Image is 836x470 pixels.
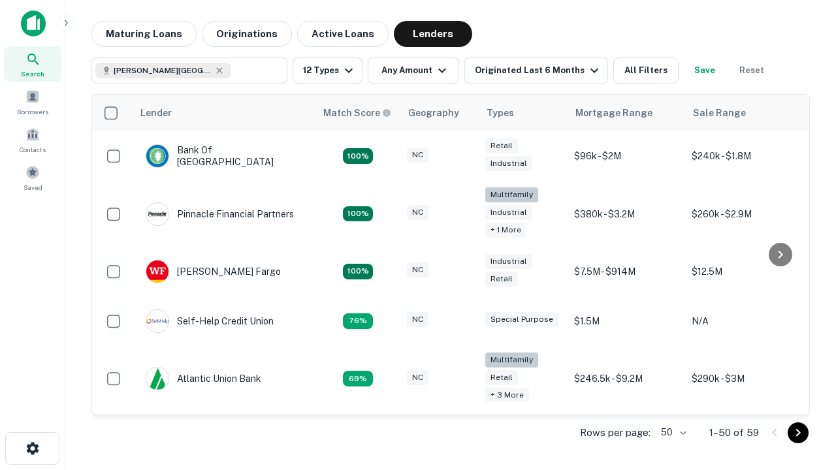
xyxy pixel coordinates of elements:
div: NC [407,205,428,220]
div: Bank Of [GEOGRAPHIC_DATA] [146,144,302,168]
a: Borrowers [4,84,61,119]
div: [PERSON_NAME] Fargo [146,260,281,283]
td: $12.5M [685,247,803,296]
td: $96k - $2M [568,131,685,181]
p: 1–50 of 59 [709,425,759,441]
div: + 3 more [485,388,529,403]
div: Multifamily [485,187,538,202]
span: Contacts [20,144,46,155]
th: Mortgage Range [568,95,685,131]
div: Pinnacle Financial Partners [146,202,294,226]
td: $246.5k - $9.2M [568,346,685,412]
img: picture [146,203,169,225]
button: Any Amount [368,57,459,84]
span: Search [21,69,44,79]
button: Go to next page [788,422,809,443]
button: Save your search to get updates of matches that match your search criteria. [684,57,726,84]
th: Lender [133,95,315,131]
div: Self-help Credit Union [146,309,274,333]
iframe: Chat Widget [771,324,836,386]
div: Matching Properties: 10, hasApolloMatch: undefined [343,371,373,386]
div: Special Purpose [485,312,558,327]
span: Saved [24,182,42,193]
button: All Filters [613,57,679,84]
div: Industrial [485,156,532,171]
td: $1.5M [568,296,685,346]
img: picture [146,310,169,332]
div: Matching Properties: 15, hasApolloMatch: undefined [343,264,373,279]
button: Reset [731,57,773,84]
td: $7.5M - $914M [568,247,685,296]
div: NC [407,262,428,277]
span: [PERSON_NAME][GEOGRAPHIC_DATA], [GEOGRAPHIC_DATA] [114,65,212,76]
th: Capitalize uses an advanced AI algorithm to match your search with the best lender. The match sco... [315,95,400,131]
div: Retail [485,370,518,385]
div: Originated Last 6 Months [475,63,602,78]
button: Lenders [394,21,472,47]
div: Matching Properties: 11, hasApolloMatch: undefined [343,313,373,329]
div: Types [487,105,514,121]
h6: Match Score [323,106,389,120]
div: Sale Range [693,105,746,121]
img: picture [146,368,169,390]
a: Contacts [4,122,61,157]
div: NC [407,148,428,163]
img: picture [146,145,169,167]
div: Retail [485,272,518,287]
a: Search [4,46,61,82]
span: Borrowers [17,106,48,117]
img: picture [146,260,169,283]
div: NC [407,370,428,385]
button: Maturing Loans [91,21,197,47]
div: NC [407,312,428,327]
td: $260k - $2.9M [685,181,803,247]
div: Multifamily [485,352,538,368]
button: Originated Last 6 Months [464,57,608,84]
td: $240k - $1.8M [685,131,803,181]
th: Types [479,95,568,131]
td: $290k - $3M [685,346,803,412]
div: + 1 more [485,223,526,238]
button: 12 Types [293,57,362,84]
div: Matching Properties: 15, hasApolloMatch: undefined [343,148,373,164]
div: Mortgage Range [575,105,652,121]
button: Originations [202,21,292,47]
img: capitalize-icon.png [21,10,46,37]
div: Geography [408,105,459,121]
div: Industrial [485,205,532,220]
div: Matching Properties: 26, hasApolloMatch: undefined [343,206,373,222]
div: Lender [140,105,172,121]
div: 50 [656,423,688,442]
a: Saved [4,160,61,195]
button: Active Loans [297,21,389,47]
td: N/A [685,296,803,346]
div: Capitalize uses an advanced AI algorithm to match your search with the best lender. The match sco... [323,106,391,120]
div: Industrial [485,254,532,269]
td: $380k - $3.2M [568,181,685,247]
p: Rows per page: [580,425,651,441]
th: Geography [400,95,479,131]
div: Atlantic Union Bank [146,367,261,390]
div: Retail [485,138,518,153]
th: Sale Range [685,95,803,131]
